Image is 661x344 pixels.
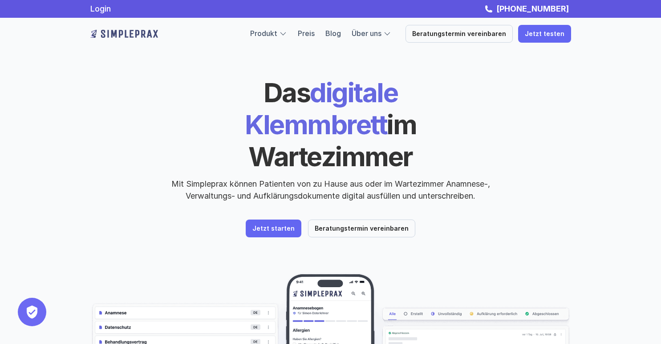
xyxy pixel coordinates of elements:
[298,29,315,38] a: Preis
[250,29,277,38] a: Produkt
[352,29,381,38] a: Über uns
[308,220,415,237] a: Beratungstermin vereinbaren
[315,225,409,232] p: Beratungstermin vereinbaren
[252,225,295,232] p: Jetzt starten
[90,4,111,13] a: Login
[406,25,513,43] a: Beratungstermin vereinbaren
[248,108,421,172] span: im Wartezimmer
[325,29,341,38] a: Blog
[246,220,301,237] a: Jetzt starten
[525,30,564,38] p: Jetzt testen
[264,76,310,108] span: Das
[177,76,484,172] h1: digitale Klemmbrett
[494,4,571,13] a: [PHONE_NUMBER]
[518,25,571,43] a: Jetzt testen
[496,4,569,13] strong: [PHONE_NUMBER]
[412,30,506,38] p: Beratungstermin vereinbaren
[164,178,498,202] p: Mit Simpleprax können Patienten von zu Hause aus oder im Wartezimmer Anamnese-, Verwaltungs- und ...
